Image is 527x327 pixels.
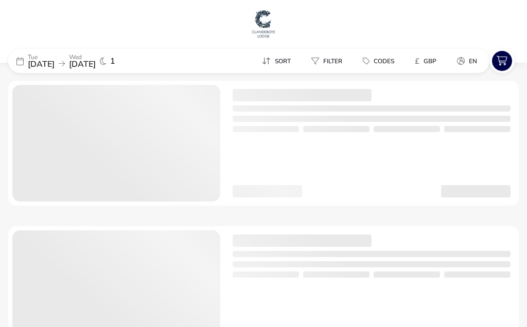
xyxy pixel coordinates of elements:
span: 1 [110,57,115,65]
p: Wed [69,54,96,60]
img: Main Website [251,8,276,39]
naf-pibe-menu-bar-item: en [449,53,489,68]
naf-pibe-menu-bar-item: Filter [303,53,355,68]
span: [DATE] [28,59,55,70]
button: en [449,53,485,68]
button: Sort [254,53,299,68]
button: £GBP [407,53,445,68]
span: en [469,57,477,65]
p: Tue [28,54,55,60]
span: Filter [323,57,342,65]
span: [DATE] [69,59,96,70]
naf-pibe-menu-bar-item: Sort [254,53,303,68]
span: GBP [424,57,436,65]
button: Filter [303,53,350,68]
div: Tue[DATE]Wed[DATE]1 [8,49,163,73]
span: Codes [374,57,394,65]
span: Sort [275,57,291,65]
i: £ [415,56,419,66]
button: Codes [355,53,402,68]
naf-pibe-menu-bar-item: £GBP [407,53,449,68]
naf-pibe-menu-bar-item: Codes [355,53,407,68]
